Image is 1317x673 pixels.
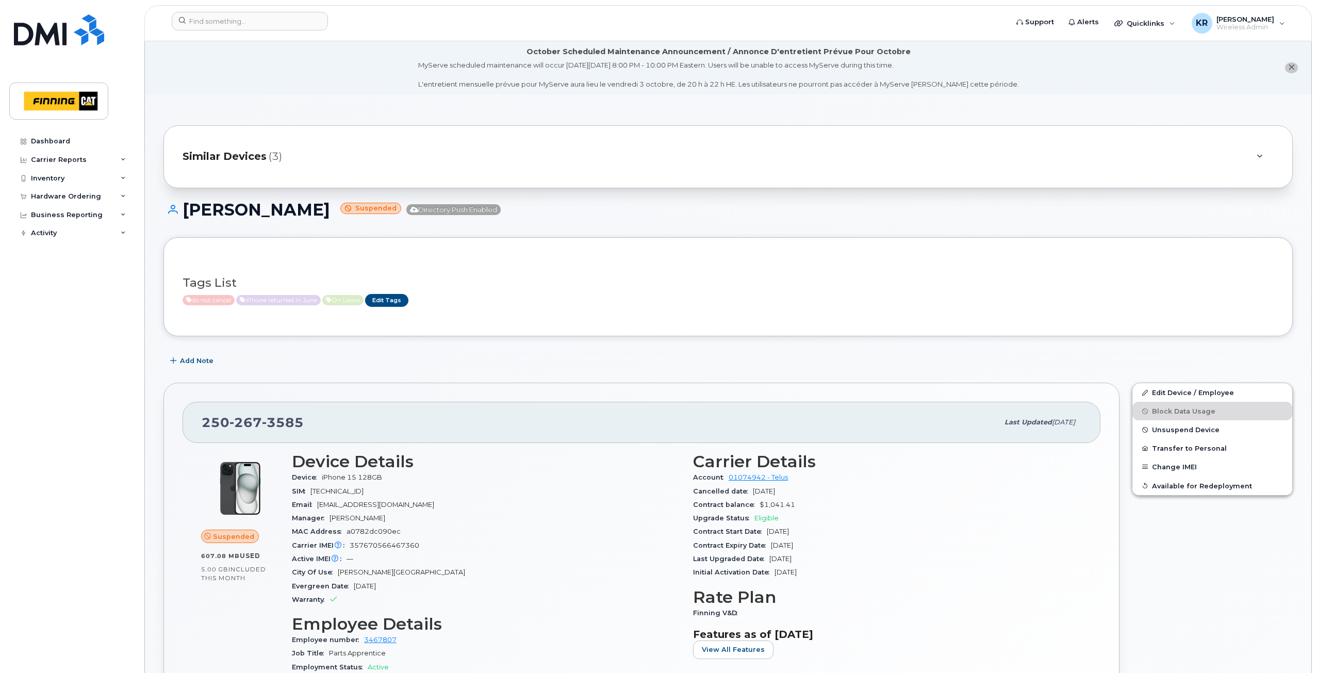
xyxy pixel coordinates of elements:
span: 357670566467360 [350,541,419,549]
span: Carrier IMEI [292,541,350,549]
span: included this month [201,565,266,582]
span: Upgrade Status [693,514,754,522]
iframe: Messenger Launcher [1272,628,1309,665]
a: 01074942 - Telus [729,473,788,481]
span: Active [183,295,235,305]
span: Parts Apprentice [329,649,386,657]
span: Finning V&D [693,609,743,617]
span: MAC Address [292,528,347,535]
span: Cancelled date [693,487,753,495]
span: Unsuspend Device [1152,426,1220,434]
span: used [240,552,260,560]
span: Suspended [213,532,254,541]
span: Active [236,295,321,305]
span: Eligible [754,514,779,522]
span: Active IMEI [292,555,347,563]
span: [PERSON_NAME] [330,514,385,522]
span: Email [292,501,317,508]
span: 607.08 MB [201,552,240,560]
button: Unsuspend Device [1132,420,1292,439]
span: View All Features [702,645,765,654]
span: 3585 [262,415,304,430]
span: Active [368,663,389,671]
span: Similar Devices [183,149,267,164]
span: $1,041.41 [760,501,795,508]
span: 250 [202,415,304,430]
h3: Features as of [DATE] [693,628,1082,641]
small: Suspended [340,203,401,215]
span: [EMAIL_ADDRESS][DOMAIN_NAME] [317,501,434,508]
span: Job Title [292,649,329,657]
span: 5.00 GB [201,566,228,573]
span: [DATE] [769,555,792,563]
span: Contract Start Date [693,528,767,535]
a: Edit Tags [365,294,408,307]
span: [DATE] [1052,418,1075,426]
span: [DATE] [775,568,797,576]
span: [DATE] [354,582,376,590]
span: [DATE] [771,541,793,549]
span: Employee number [292,636,364,644]
button: Change IMEI [1132,457,1292,476]
span: Add Note [180,356,213,366]
span: 267 [229,415,262,430]
h3: Carrier Details [693,452,1082,471]
span: (3) [269,149,282,164]
button: Block Data Usage [1132,402,1292,420]
span: Evergreen Date [292,582,354,590]
span: Last Upgraded Date [693,555,769,563]
span: [DATE] [753,487,775,495]
div: October Scheduled Maintenance Announcement / Annonce D'entretient Prévue Pour Octobre [526,46,911,57]
span: Manager [292,514,330,522]
a: 3467807 [364,636,397,644]
span: [TECHNICAL_ID] [310,487,364,495]
div: MyServe scheduled maintenance will occur [DATE][DATE] 8:00 PM - 10:00 PM Eastern. Users will be u... [418,60,1019,89]
h3: Tags List [183,276,1274,289]
span: Initial Activation Date [693,568,775,576]
h3: Device Details [292,452,681,471]
span: SIM [292,487,310,495]
span: iPhone 15 128GB [322,473,382,481]
img: iPhone_15_Black.png [209,457,271,519]
span: Device [292,473,322,481]
span: [PERSON_NAME][GEOGRAPHIC_DATA] [338,568,465,576]
span: a0782dc090ec [347,528,401,535]
span: Available for Redeployment [1152,482,1252,489]
button: close notification [1285,62,1298,73]
h1: [PERSON_NAME] [163,201,1293,219]
span: Warranty [292,596,330,603]
button: Add Note [163,352,222,370]
a: Edit Device / Employee [1132,383,1292,402]
span: City Of Use [292,568,338,576]
button: Available for Redeployment [1132,477,1292,495]
span: [DATE] [767,528,789,535]
span: Contract balance [693,501,760,508]
span: Last updated [1005,418,1052,426]
span: Directory Push Enabled [406,204,501,215]
button: View All Features [693,641,773,659]
h3: Rate Plan [693,588,1082,606]
span: — [347,555,353,563]
h3: Employee Details [292,615,681,633]
button: Transfer to Personal [1132,439,1292,457]
span: Contract Expiry Date [693,541,771,549]
span: Account [693,473,729,481]
span: Active [322,295,364,305]
span: Employment Status [292,663,368,671]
